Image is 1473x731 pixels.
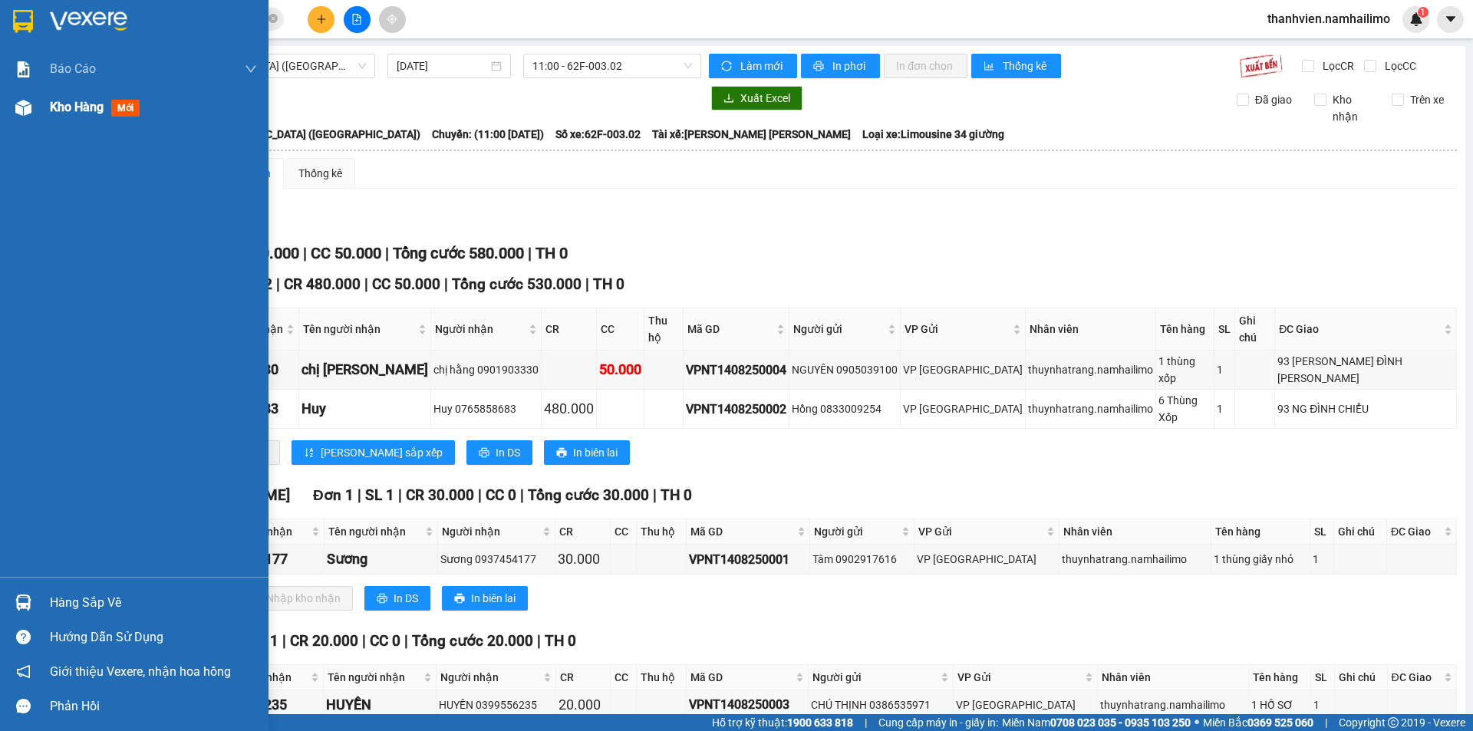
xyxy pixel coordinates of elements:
[1420,7,1425,18] span: 1
[454,593,465,605] span: printer
[303,321,415,338] span: Tên người nhận
[917,551,1057,568] div: VP [GEOGRAPHIC_DATA]
[435,321,526,338] span: Người nhận
[269,14,278,23] span: close-circle
[1217,361,1232,378] div: 1
[379,6,406,33] button: aim
[556,447,567,459] span: printer
[954,690,1099,720] td: VP Nha Trang
[914,545,1060,575] td: VP Nha Trang
[537,632,541,650] span: |
[544,398,594,420] div: 480.000
[13,48,136,66] div: LAM
[327,548,435,570] div: Sương
[433,361,539,378] div: chị hằng 0901903330
[15,100,31,116] img: warehouse-icon
[520,486,524,504] span: |
[299,351,431,390] td: chị hằng
[687,690,809,720] td: VPNT1408250003
[1277,400,1454,417] div: 93 NG ĐÌNH CHIỂU
[298,165,342,182] div: Thống kê
[1325,714,1327,731] span: |
[377,593,387,605] span: printer
[1326,91,1380,125] span: Kho nhận
[1214,308,1235,351] th: SL
[611,519,637,545] th: CC
[1404,91,1450,108] span: Trên xe
[814,523,898,540] span: Người gửi
[440,669,540,686] span: Người nhận
[282,632,286,650] span: |
[471,590,516,607] span: In biên lai
[372,275,440,293] span: CC 50.000
[245,63,257,75] span: down
[1313,696,1332,713] div: 1
[597,308,644,351] th: CC
[442,586,528,611] button: printerIn biên lai
[147,84,270,106] div: 0931338566
[406,486,474,504] span: CR 30.000
[1392,669,1441,686] span: ĐC Giao
[686,400,786,419] div: VPNT1408250002
[1444,12,1458,26] span: caret-down
[13,13,37,29] span: Gửi:
[542,308,597,351] th: CR
[690,669,793,686] span: Mã GD
[792,400,898,417] div: Hồng 0833009254
[811,696,951,713] div: CHÚ THỊNH 0386535971
[901,351,1026,390] td: VP Nha Trang
[496,444,520,461] span: In DS
[559,694,608,716] div: 20.000
[1028,361,1153,378] div: thuynhatrang.namhailimo
[111,100,140,117] span: mới
[555,519,611,545] th: CR
[653,486,657,504] span: |
[956,696,1096,713] div: VP [GEOGRAPHIC_DATA]
[1211,519,1310,545] th: Tên hàng
[328,669,420,686] span: Tên người nhận
[440,551,553,568] div: Sương 0937454177
[689,550,807,569] div: VPNT1408250001
[878,714,998,731] span: Cung cấp máy in - giấy in:
[412,632,533,650] span: Tổng cước 20.000
[1249,665,1311,690] th: Tên hàng
[1391,523,1441,540] span: ĐC Giao
[302,359,428,380] div: chị [PERSON_NAME]
[1334,519,1387,545] th: Ghi chú
[147,13,270,66] div: [PERSON_NAME] [PERSON_NAME]
[344,6,371,33] button: file-add
[398,486,402,504] span: |
[466,440,532,465] button: printerIn DS
[147,66,270,84] div: LÝ
[599,359,641,380] div: 50.000
[299,390,431,429] td: Huy
[1203,714,1313,731] span: Miền Bắc
[365,486,394,504] span: SL 1
[304,447,315,459] span: sort-ascending
[644,308,684,351] th: Thu hộ
[50,695,257,718] div: Phản hồi
[611,665,637,690] th: CC
[1003,58,1049,74] span: Thống kê
[555,126,641,143] span: Số xe: 62F-003.02
[276,275,280,293] span: |
[393,244,524,262] span: Tổng cước 580.000
[394,590,418,607] span: In DS
[801,54,880,78] button: printerIn phơi
[740,58,785,74] span: Làm mới
[316,14,327,25] span: plus
[1050,716,1191,729] strong: 0708 023 035 - 0935 103 250
[1437,6,1464,33] button: caret-down
[1235,308,1275,351] th: Ghi chú
[486,486,516,504] span: CC 0
[358,486,361,504] span: |
[16,699,31,713] span: message
[16,664,31,679] span: notification
[661,486,692,504] span: TH 0
[689,695,806,714] div: VPNT1408250003
[15,594,31,611] img: warehouse-icon
[1316,58,1356,74] span: Lọc CR
[147,13,183,29] span: Nhận:
[1388,717,1399,728] span: copyright
[321,444,443,461] span: [PERSON_NAME] sắp xếp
